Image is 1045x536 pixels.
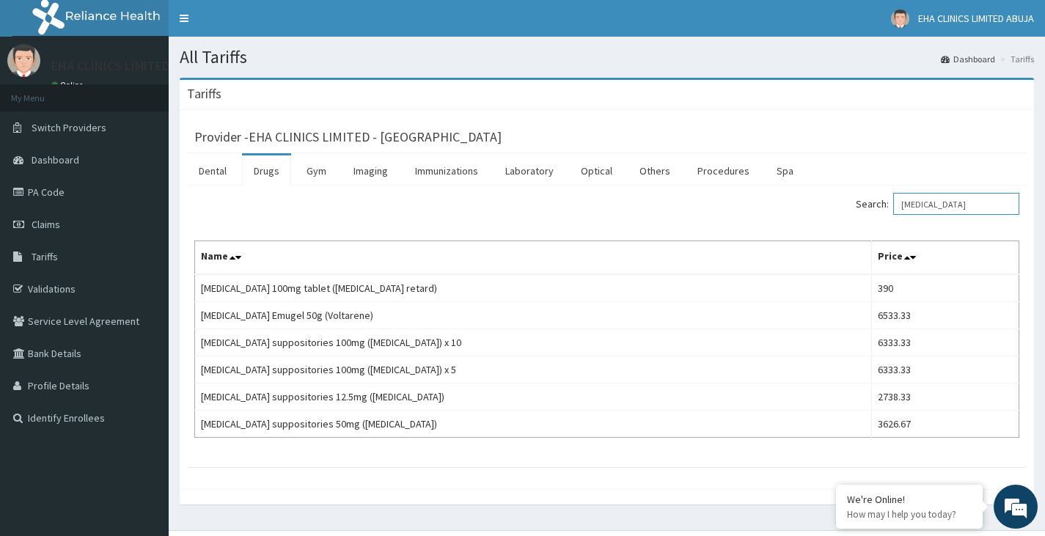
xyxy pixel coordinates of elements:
[85,169,202,317] span: We're online!
[7,370,279,421] textarea: Type your message and hit 'Enter'
[7,44,40,77] img: User Image
[891,10,909,28] img: User Image
[195,383,872,411] td: [MEDICAL_DATA] suppositories 12.5mg ([MEDICAL_DATA])
[195,411,872,438] td: [MEDICAL_DATA] suppositories 50mg ([MEDICAL_DATA])
[765,155,805,186] a: Spa
[569,155,624,186] a: Optical
[195,302,872,329] td: [MEDICAL_DATA] Emugel 50g (Voltarene)
[872,302,1019,329] td: 6533.33
[872,274,1019,302] td: 390
[242,155,291,186] a: Drugs
[847,508,972,521] p: How may I help you today?
[628,155,682,186] a: Others
[195,356,872,383] td: [MEDICAL_DATA] suppositories 100mg ([MEDICAL_DATA]) x 5
[187,87,221,100] h3: Tariffs
[32,250,58,263] span: Tariffs
[918,12,1034,25] span: EHA CLINICS LIMITED ABUJA
[187,155,238,186] a: Dental
[241,7,276,43] div: Minimize live chat window
[180,48,1034,67] h1: All Tariffs
[893,193,1019,215] input: Search:
[494,155,565,186] a: Laboratory
[872,329,1019,356] td: 6333.33
[51,59,210,73] p: EHA CLINICS LIMITED ABUJA
[847,493,972,506] div: We're Online!
[51,80,87,90] a: Online
[195,274,872,302] td: [MEDICAL_DATA] 100mg tablet ([MEDICAL_DATA] retard)
[941,53,995,65] a: Dashboard
[342,155,400,186] a: Imaging
[195,241,872,275] th: Name
[872,241,1019,275] th: Price
[32,218,60,231] span: Claims
[872,411,1019,438] td: 3626.67
[856,193,1019,215] label: Search:
[872,383,1019,411] td: 2738.33
[76,82,246,101] div: Chat with us now
[686,155,761,186] a: Procedures
[295,155,338,186] a: Gym
[32,121,106,134] span: Switch Providers
[872,356,1019,383] td: 6333.33
[194,131,502,144] h3: Provider - EHA CLINICS LIMITED - [GEOGRAPHIC_DATA]
[997,53,1034,65] li: Tariffs
[27,73,59,110] img: d_794563401_company_1708531726252_794563401
[32,153,79,166] span: Dashboard
[195,329,872,356] td: [MEDICAL_DATA] suppositories 100mg ([MEDICAL_DATA]) x 10
[403,155,490,186] a: Immunizations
